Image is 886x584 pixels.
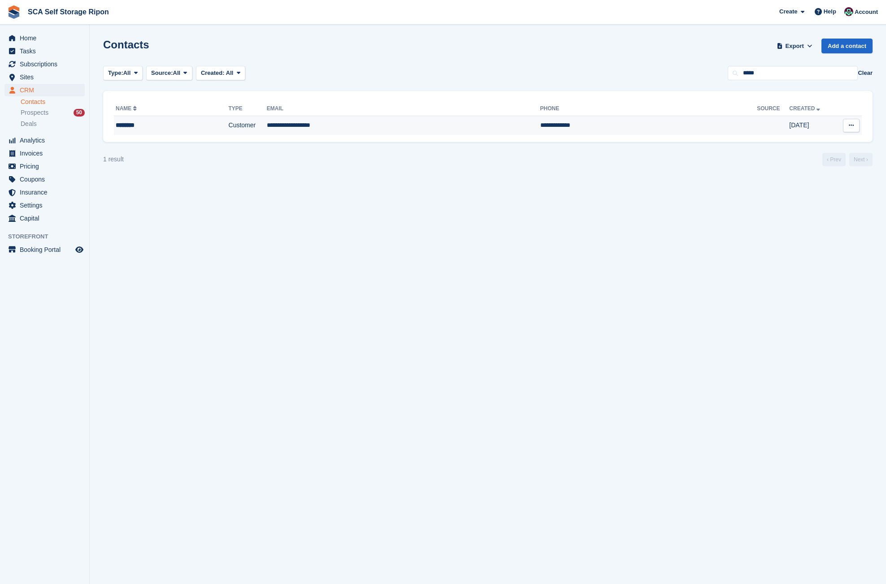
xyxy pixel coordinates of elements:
th: Source [757,102,789,116]
span: Coupons [20,173,74,186]
a: menu [4,147,85,160]
a: Preview store [74,244,85,255]
th: Type [229,102,267,116]
span: Home [20,32,74,44]
span: All [173,69,181,78]
span: CRM [20,84,74,96]
span: All [226,69,234,76]
span: All [123,69,131,78]
span: Type: [108,69,123,78]
span: Create [779,7,797,16]
span: Subscriptions [20,58,74,70]
td: [DATE] [789,116,835,135]
td: Customer [229,116,267,135]
span: Deals [21,120,37,128]
a: Deals [21,119,85,129]
span: Invoices [20,147,74,160]
a: Name [116,105,139,112]
a: menu [4,58,85,70]
span: Prospects [21,108,48,117]
span: Help [824,7,836,16]
span: Booking Portal [20,243,74,256]
span: Insurance [20,186,74,199]
span: Storefront [8,232,89,241]
button: Created: All [196,66,245,81]
h1: Contacts [103,39,149,51]
a: menu [4,243,85,256]
th: Email [267,102,540,116]
span: Account [855,8,878,17]
nav: Page [821,153,874,166]
a: menu [4,134,85,147]
button: Clear [858,69,873,78]
span: Sites [20,71,74,83]
a: menu [4,45,85,57]
img: stora-icon-8386f47178a22dfd0bd8f6a31ec36ba5ce8667c1dd55bd0f319d3a0aa187defe.svg [7,5,21,19]
th: Phone [540,102,757,116]
a: SCA Self Storage Ripon [24,4,113,19]
a: Add a contact [821,39,873,53]
a: menu [4,173,85,186]
button: Source: All [146,66,192,81]
span: Pricing [20,160,74,173]
a: Created [789,105,822,112]
a: menu [4,32,85,44]
a: Contacts [21,98,85,106]
img: Sam Chapman [844,7,853,16]
a: menu [4,84,85,96]
span: Source: [151,69,173,78]
span: Export [786,42,804,51]
a: menu [4,199,85,212]
a: Next [849,153,873,166]
a: Previous [822,153,846,166]
a: Prospects 50 [21,108,85,117]
button: Export [775,39,814,53]
a: menu [4,160,85,173]
span: Tasks [20,45,74,57]
span: Created: [201,69,225,76]
div: 1 result [103,155,124,164]
span: Analytics [20,134,74,147]
a: menu [4,186,85,199]
div: 50 [74,109,85,117]
a: menu [4,212,85,225]
span: Capital [20,212,74,225]
a: menu [4,71,85,83]
button: Type: All [103,66,143,81]
span: Settings [20,199,74,212]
